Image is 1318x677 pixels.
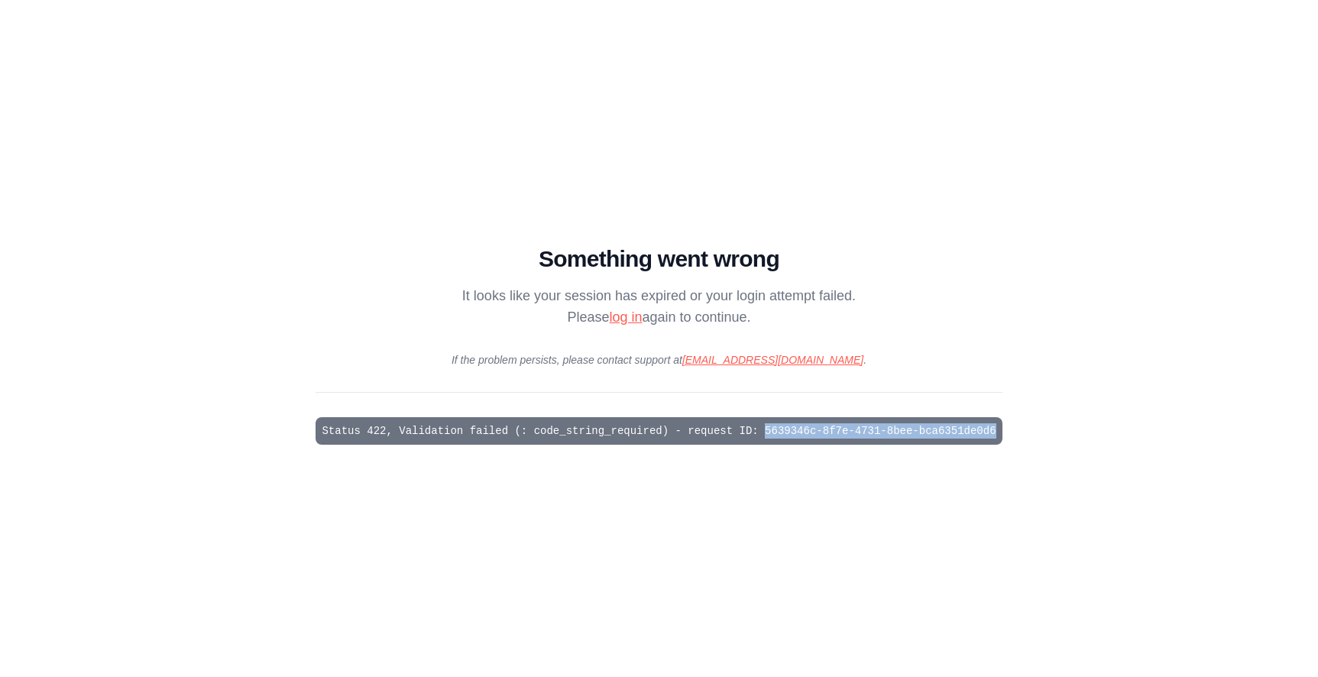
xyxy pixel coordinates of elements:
p: If the problem persists, please contact support at . [316,352,1002,368]
iframe: Chat Widget [1242,604,1318,677]
p: Please again to continue. [316,306,1002,328]
h1: Something went wrong [316,245,1002,273]
p: It looks like your session has expired or your login attempt failed. [316,285,1002,306]
a: [EMAIL_ADDRESS][DOMAIN_NAME] [682,354,863,366]
pre: Status 422, Validation failed (: code_string_required) - request ID: 5639346c-8f7e-4731-8bee-bca6... [316,417,1002,445]
a: log in [609,309,642,325]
